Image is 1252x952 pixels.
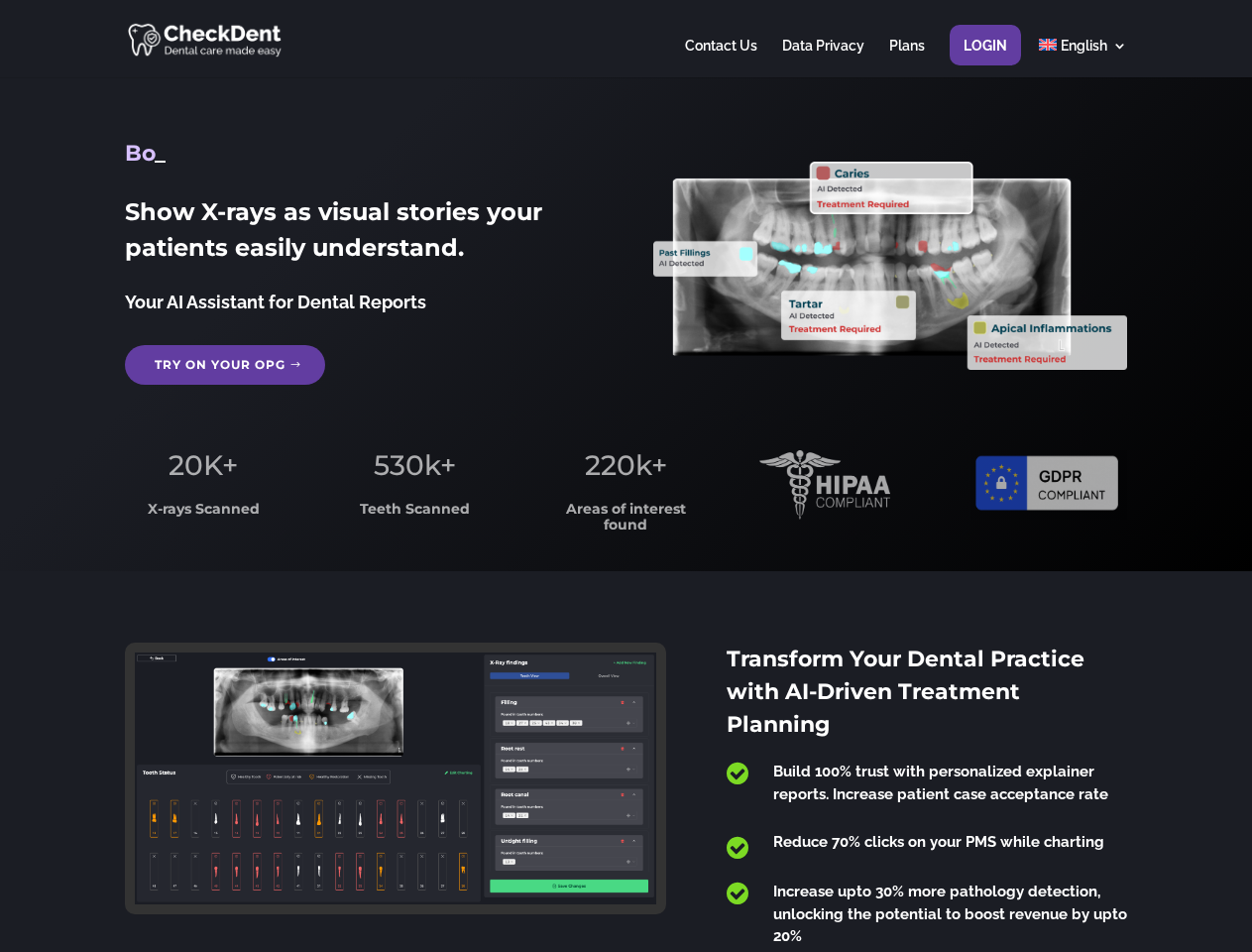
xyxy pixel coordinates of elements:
span: Bo [125,140,155,167]
span: 20K+ [169,448,238,482]
a: Login [964,39,1007,77]
span: Your AI Assistant for Dental Reports [125,292,426,312]
span: Reduce 70% clicks on your PMS while charting [773,833,1104,851]
a: Plans [889,39,925,77]
h2: Show X-rays as visual stories your patients easily understand. [125,194,598,276]
span: English [1061,38,1107,54]
span: 530k+ [374,448,456,482]
a: Try on your OPG [125,345,325,385]
span:  [727,881,748,906]
span: 220k+ [585,448,667,482]
span: _ [155,140,166,167]
a: English [1039,39,1127,77]
img: X_Ray_annotated [653,162,1126,370]
span: Build 100% trust with personalized explainer reports. Increase patient case acceptance rate [773,763,1108,803]
span: Increase upto 30% more pathology detection, unlocking the potential to boost revenue by upto 20% [773,883,1127,945]
span:  [727,835,748,861]
h3: Areas of interest found [548,502,705,542]
img: CheckDent AI [128,20,284,59]
a: Data Privacy [782,39,864,77]
span:  [727,761,748,786]
span: Transform Your Dental Practice with AI-Driven Treatment Planning [727,646,1084,738]
a: Contact Us [685,39,757,77]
